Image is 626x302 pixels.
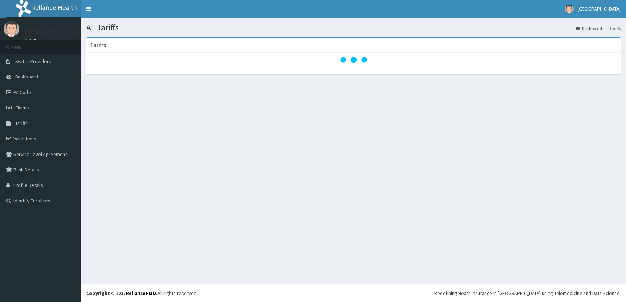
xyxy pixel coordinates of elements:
[81,284,626,302] footer: All rights reserved.
[576,25,602,31] a: Dashboard
[15,120,28,126] span: Tariffs
[86,290,157,296] strong: Copyright © 2017 .
[578,6,621,12] span: [GEOGRAPHIC_DATA]
[126,290,156,296] a: RelianceHMO
[565,5,574,13] img: User Image
[4,21,19,37] img: User Image
[25,38,42,43] a: Online
[90,42,106,48] h3: Tariffs
[15,105,29,111] span: Claims
[25,29,83,35] p: [GEOGRAPHIC_DATA]
[15,74,38,80] span: Dashboard
[86,23,621,32] h1: All Tariffs
[434,290,621,297] div: Redefining Heath Insurance in [GEOGRAPHIC_DATA] using Telemedicine and Data Science!
[15,58,51,64] span: Switch Providers
[603,25,621,31] li: Tariffs
[340,46,368,74] svg: audio-loading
